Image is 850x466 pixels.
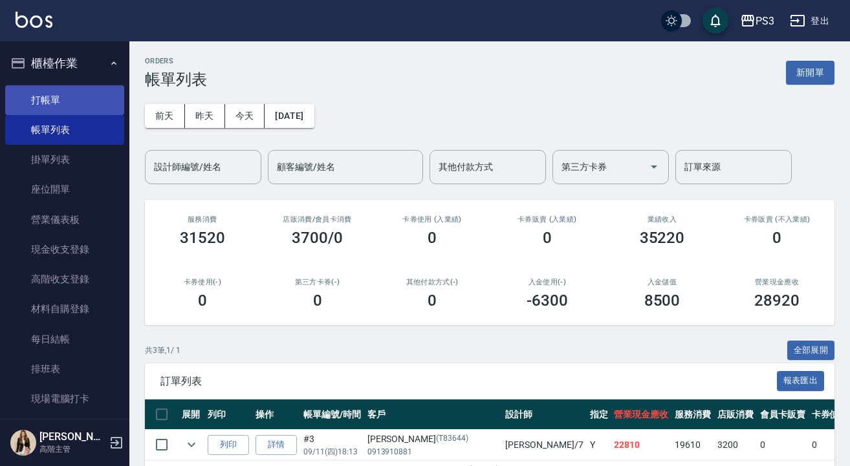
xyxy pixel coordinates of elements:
[10,430,36,456] img: Person
[777,371,825,391] button: 報表匯出
[5,354,124,384] a: 排班表
[640,229,685,247] h3: 35220
[145,70,207,89] h3: 帳單列表
[5,145,124,175] a: 掛單列表
[367,446,499,458] p: 0913910881
[644,291,681,310] h3: 8500
[786,61,834,85] button: 新開單
[276,215,360,224] h2: 店販消費 /會員卡消費
[786,66,834,78] a: 新開單
[5,205,124,235] a: 營業儀表板
[620,278,704,286] h2: 入金儲值
[5,414,124,443] a: 掃碼打卡
[671,430,714,460] td: 19610
[5,324,124,354] a: 每日結帳
[292,229,343,247] h3: 3700/0
[5,85,124,115] a: 打帳單
[714,430,757,460] td: 3200
[160,278,245,286] h2: 卡券使用(-)
[225,104,265,128] button: 今天
[5,47,124,80] button: 櫃檯作業
[185,104,225,128] button: 昨天
[5,175,124,204] a: 座位開單
[620,215,704,224] h2: 業績收入
[735,8,779,34] button: PS3
[428,229,437,247] h3: 0
[39,443,105,455] p: 高階主管
[160,375,777,388] span: 訂單列表
[587,399,611,430] th: 指定
[276,278,360,286] h2: 第三方卡券(-)
[772,229,781,247] h3: 0
[145,104,185,128] button: 前天
[757,399,809,430] th: 會員卡販賣
[364,399,503,430] th: 客戶
[505,215,589,224] h2: 卡券販賣 (入業績)
[300,399,364,430] th: 帳單編號/時間
[735,278,819,286] h2: 營業現金應收
[182,435,201,454] button: expand row
[436,432,468,446] p: (T83644)
[179,399,204,430] th: 展開
[543,229,552,247] h3: 0
[5,235,124,264] a: 現金收支登錄
[735,215,819,224] h2: 卡券販賣 (不入業績)
[587,430,611,460] td: Y
[300,430,364,460] td: #3
[671,399,714,430] th: 服務消費
[502,399,586,430] th: 設計師
[145,344,180,356] p: 共 3 筆, 1 / 1
[5,115,124,145] a: 帳單列表
[611,430,671,460] td: 22810
[505,278,589,286] h2: 入金使用(-)
[145,57,207,65] h2: ORDERS
[39,430,105,443] h5: [PERSON_NAME]
[265,104,314,128] button: [DATE]
[777,374,825,387] a: 報表匯出
[787,341,835,361] button: 全部展開
[367,432,499,446] div: [PERSON_NAME]
[502,430,586,460] td: [PERSON_NAME] /7
[785,9,834,33] button: 登出
[527,291,568,310] h3: -6300
[714,399,757,430] th: 店販消費
[754,291,800,310] h3: 28920
[198,291,207,310] h3: 0
[757,430,809,460] td: 0
[208,435,249,455] button: 列印
[703,8,728,34] button: save
[5,384,124,414] a: 現場電腦打卡
[390,278,474,286] h2: 其他付款方式(-)
[256,435,297,455] a: 詳情
[611,399,671,430] th: 營業現金應收
[756,13,774,29] div: PS3
[160,215,245,224] h3: 服務消費
[180,229,225,247] h3: 31520
[303,446,361,458] p: 09/11 (四) 18:13
[252,399,300,430] th: 操作
[390,215,474,224] h2: 卡券使用 (入業績)
[644,156,664,177] button: Open
[16,12,52,28] img: Logo
[428,291,437,310] h3: 0
[5,264,124,294] a: 高階收支登錄
[5,294,124,324] a: 材料自購登錄
[313,291,322,310] h3: 0
[204,399,252,430] th: 列印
